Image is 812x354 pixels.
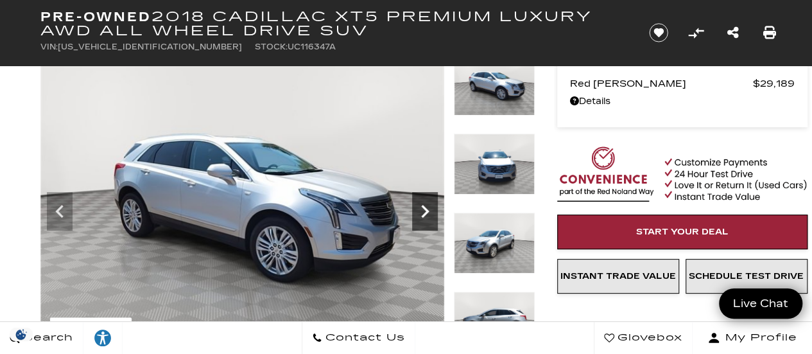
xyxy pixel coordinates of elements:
[288,42,336,51] span: UC116347A
[594,322,693,354] a: Glovebox
[689,271,804,281] span: Schedule Test Drive
[570,75,795,93] a: Red [PERSON_NAME] $29,189
[570,75,753,93] span: Red [PERSON_NAME]
[693,322,812,354] button: Open user profile menu
[255,42,288,51] span: Stock:
[686,23,705,42] button: Compare Vehicle
[557,259,679,294] a: Instant Trade Value
[50,317,132,348] div: (29) Photos
[557,215,808,249] a: Start Your Deal
[58,42,242,51] span: [US_VEHICLE_IDENTIFICATION_NUMBER]
[719,288,802,319] a: Live Chat
[763,24,776,42] a: Print this Pre-Owned 2018 Cadillac XT5 Premium Luxury AWD All Wheel Drive SUV
[47,192,73,231] div: Previous
[322,329,405,347] span: Contact Us
[753,75,795,93] span: $29,189
[454,55,535,116] img: Used 2018 Radiant Silver Metallic Cadillac Premium Luxury AWD image 2
[40,42,58,51] span: VIN:
[412,192,438,231] div: Next
[686,259,808,294] a: Schedule Test Drive
[727,24,738,42] a: Share this Pre-Owned 2018 Cadillac XT5 Premium Luxury AWD All Wheel Drive SUV
[6,328,36,341] section: Click to Open Cookie Consent Modal
[6,328,36,341] img: Opt-Out Icon
[454,292,535,353] img: Used 2018 Radiant Silver Metallic Cadillac Premium Luxury AWD image 5
[454,213,535,274] img: Used 2018 Radiant Silver Metallic Cadillac Premium Luxury AWD image 4
[570,93,795,111] a: Details
[560,271,676,281] span: Instant Trade Value
[40,9,151,24] strong: Pre-Owned
[83,322,123,354] a: Explore your accessibility options
[636,227,729,237] span: Start Your Deal
[727,296,795,311] span: Live Chat
[20,329,73,347] span: Search
[720,329,797,347] span: My Profile
[40,10,628,38] h1: 2018 Cadillac XT5 Premium Luxury AWD All Wheel Drive SUV
[302,322,415,354] a: Contact Us
[83,328,122,348] div: Explore your accessibility options
[454,134,535,195] img: Used 2018 Radiant Silver Metallic Cadillac Premium Luxury AWD image 3
[644,22,673,43] button: Save vehicle
[614,329,682,347] span: Glovebox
